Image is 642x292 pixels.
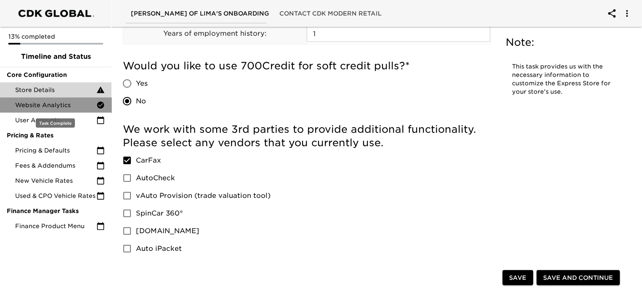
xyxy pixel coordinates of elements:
span: Pricing & Defaults [15,146,96,155]
span: Auto iPacket [136,244,182,254]
span: Core Configuration [7,71,105,79]
p: 13% completed [8,32,103,41]
span: Used & CPO Vehicle Rates [15,192,96,200]
button: Save and Continue [536,270,620,286]
p: Years of employment history: [123,29,306,39]
span: Fees & Addendums [15,161,96,170]
span: vAuto Provision (trade valuation tool) [136,191,271,201]
span: Save [509,273,526,283]
span: Pricing & Rates [7,131,105,139]
p: This task provides us with the necessary information to customize the Express Store for your stor... [512,63,612,96]
span: [DOMAIN_NAME] [136,226,199,236]
button: Save [502,270,533,286]
h5: We work with some 3rd parties to provide additional functionality. Please select any vendors that... [123,123,491,150]
button: account of current user [617,3,637,24]
h5: Note: [506,36,618,49]
span: No [136,96,146,106]
span: [PERSON_NAME] of Lima's Onboarding [131,8,269,19]
span: AutoCheck [136,173,175,183]
span: Save and Continue [543,273,613,283]
span: New Vehicle Rates [15,176,96,185]
span: CarFax [136,155,161,166]
span: Finance Product Menu [15,222,96,230]
span: SpinCar 360° [136,208,183,218]
span: Contact CDK Modern Retail [279,8,382,19]
span: Finance Manager Tasks [7,207,105,215]
span: Store Details [15,86,96,94]
span: Timeline and Status [7,52,105,62]
span: Website Analytics [15,101,96,109]
h5: Would you like to use 700Credit for soft credit pulls? [123,59,491,73]
span: Yes [136,79,148,89]
span: User Accounts [15,116,96,124]
button: account of current user [602,3,622,24]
